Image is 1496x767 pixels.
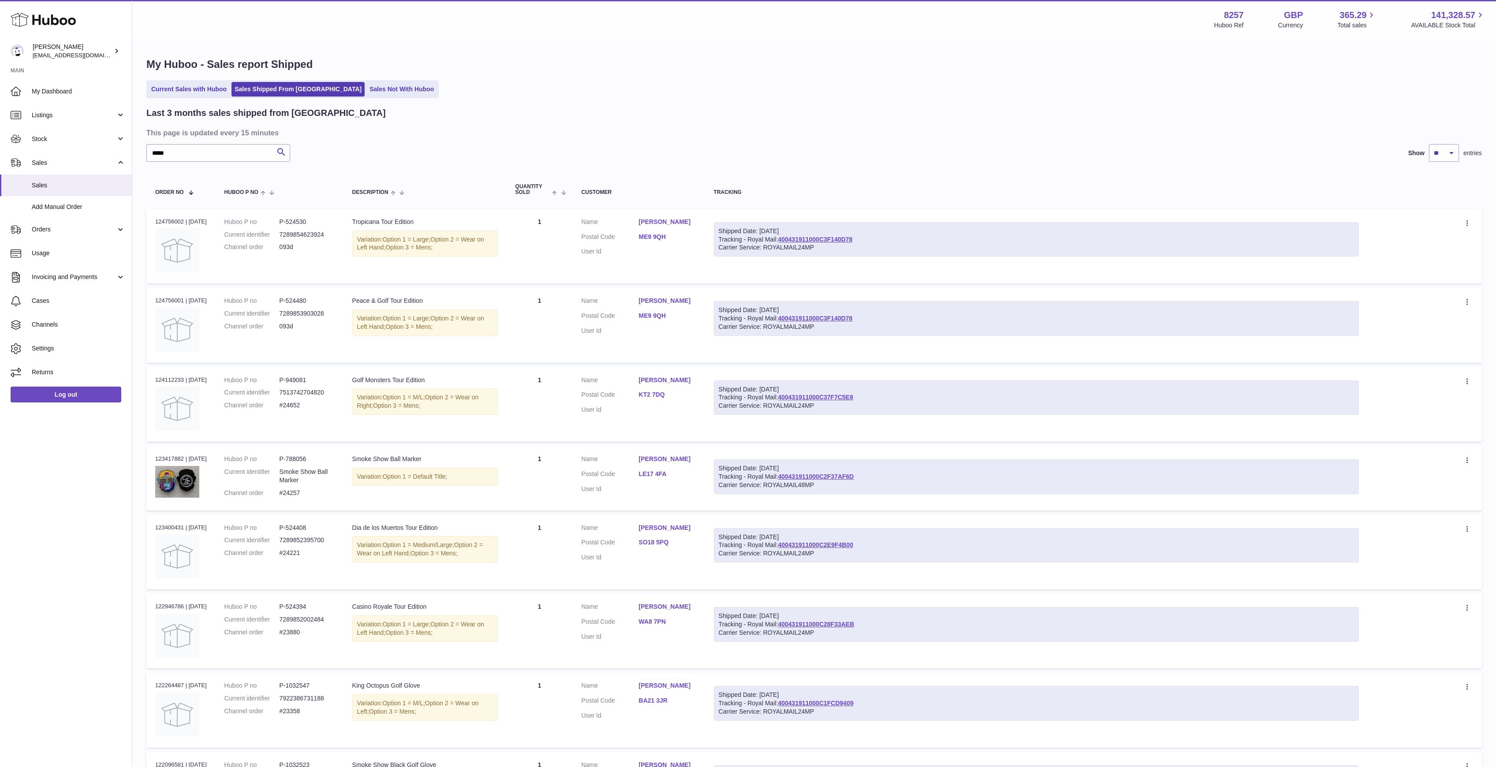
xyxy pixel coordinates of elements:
dd: P-524530 [280,218,335,226]
td: 1 [507,209,573,283]
div: Shipped Date: [DATE] [719,691,1354,699]
a: [PERSON_NAME] [639,524,696,532]
span: Order No [155,190,184,195]
a: ME9 9QH [639,312,696,320]
a: Sales Not With Huboo [366,82,437,97]
div: Shipped Date: [DATE] [719,385,1354,394]
h1: My Huboo - Sales report Shipped [146,57,1482,71]
div: Carrier Service: ROYALMAIL24MP [719,707,1354,716]
span: Huboo P no [224,190,258,195]
div: Variation: [352,536,498,562]
div: Tropicana Tour Edition [352,218,498,226]
span: Cases [32,297,125,305]
a: Log out [11,387,121,402]
dd: P-524408 [280,524,335,532]
dt: Postal Code [582,391,639,401]
dd: Smoke Show Ball Marker [280,468,335,484]
dt: Name [582,455,639,465]
td: 1 [507,594,573,668]
div: 124756002 | [DATE] [155,218,207,226]
dt: Channel order [224,243,280,251]
dd: P-1032547 [280,681,335,690]
a: Sales Shipped From [GEOGRAPHIC_DATA] [231,82,365,97]
dt: Current identifier [224,615,280,624]
span: Returns [32,368,125,376]
dd: 7289852395700 [280,536,335,544]
dt: Current identifier [224,388,280,397]
div: Variation: [352,309,498,336]
dt: Current identifier [224,468,280,484]
dt: Huboo P no [224,603,280,611]
img: don@skinsgolf.com [11,45,24,58]
dt: User Id [582,553,639,562]
div: Shipped Date: [DATE] [719,227,1354,235]
div: Customer [582,190,696,195]
dt: Huboo P no [224,297,280,305]
td: 1 [507,515,573,589]
div: Variation: [352,468,498,486]
span: Add Manual Order [32,203,125,211]
span: 365.29 [1339,9,1366,21]
div: Tracking - Royal Mail: [714,380,1359,415]
a: 400431911000C2E9F4B00 [778,541,853,548]
dd: 093d [280,322,335,331]
span: Stock [32,135,116,143]
div: Variation: [352,615,498,642]
dd: 7289853903028 [280,309,335,318]
div: Tracking - Royal Mail: [714,301,1359,336]
td: 1 [507,446,573,510]
div: 122946786 | [DATE] [155,603,207,611]
div: Peace & Golf Tour Edition [352,297,498,305]
a: [PERSON_NAME] [639,297,696,305]
div: Shipped Date: [DATE] [719,533,1354,541]
dt: Channel order [224,707,280,715]
dt: Channel order [224,401,280,410]
div: Shipped Date: [DATE] [719,612,1354,620]
h3: This page is updated every 15 minutes [146,128,1480,138]
div: Golf Monsters Tour Edition [352,376,498,384]
a: [PERSON_NAME] [639,376,696,384]
dt: Huboo P no [224,376,280,384]
dd: #23880 [280,628,335,637]
dt: Name [582,376,639,387]
span: Option 1 = Large; [383,236,431,243]
dt: Current identifier [224,231,280,239]
dd: 7289852002484 [280,615,335,624]
h2: Last 3 months sales shipped from [GEOGRAPHIC_DATA] [146,107,386,119]
div: Shipped Date: [DATE] [719,464,1354,473]
span: Channels [32,320,125,329]
span: Quantity Sold [515,184,550,195]
span: Option 1 = Large; [383,621,431,628]
img: no-photo.jpg [155,693,199,737]
span: Settings [32,344,125,353]
a: [PERSON_NAME] [639,603,696,611]
img: 82571688043248.jpg [155,466,199,498]
strong: GBP [1284,9,1303,21]
span: Option 1 = M/L; [383,394,425,401]
dd: P-949081 [280,376,335,384]
div: King Octopus Golf Glove [352,681,498,690]
dd: #24221 [280,549,335,557]
span: 141,328.57 [1431,9,1475,21]
div: 124112233 | [DATE] [155,376,207,384]
img: no-photo.jpg [155,614,199,658]
dt: Huboo P no [224,455,280,463]
dt: Name [582,681,639,692]
img: no-photo.jpg [155,308,199,352]
span: Option 2 = Wear on Left Hand; [357,315,484,330]
dt: Channel order [224,628,280,637]
div: Tracking - Royal Mail: [714,222,1359,257]
span: entries [1463,149,1482,157]
div: Carrier Service: ROYALMAIL24MP [719,629,1354,637]
dt: User Id [582,711,639,720]
dt: Channel order [224,322,280,331]
td: 1 [507,367,573,442]
div: Carrier Service: ROYALMAIL48MP [719,481,1354,489]
a: BA21 3JR [639,696,696,705]
dd: #23358 [280,707,335,715]
a: [PERSON_NAME] [639,218,696,226]
a: 400431911000C28F33AEB [778,621,854,628]
div: Variation: [352,694,498,721]
a: 400431911000C2F37AF6D [778,473,854,480]
dt: Current identifier [224,309,280,318]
